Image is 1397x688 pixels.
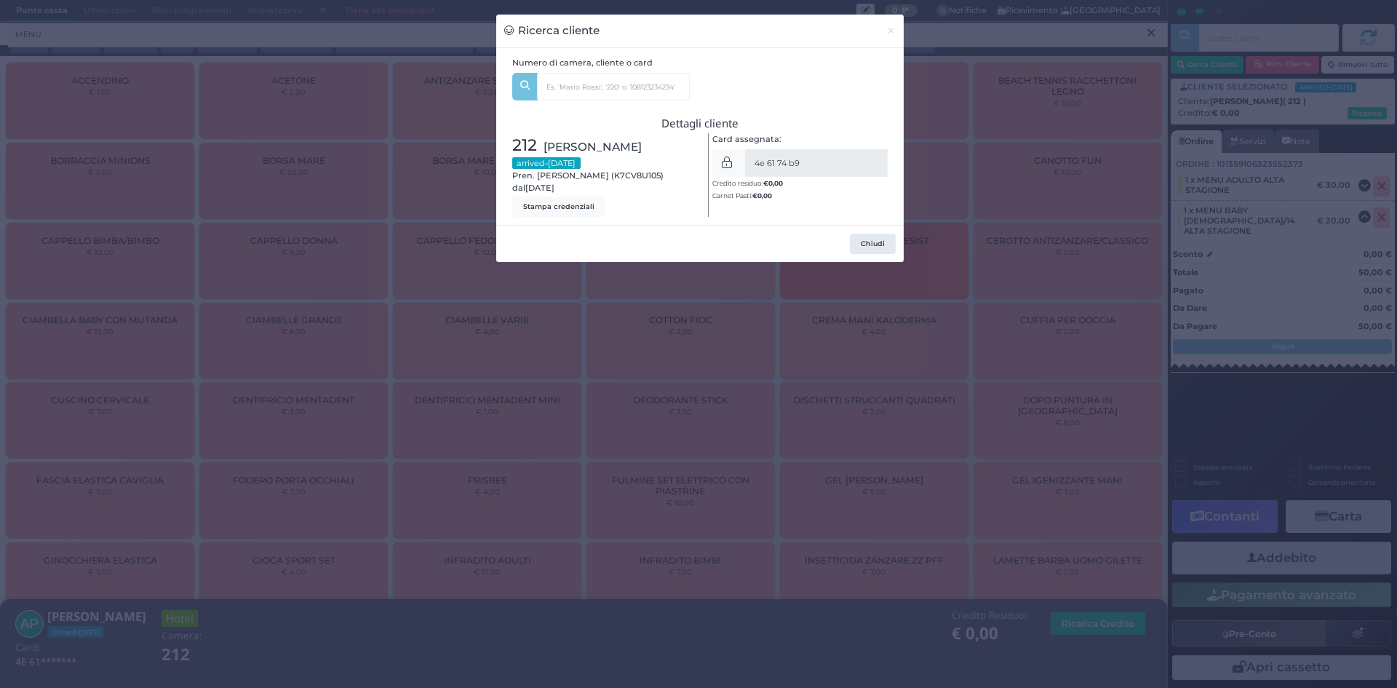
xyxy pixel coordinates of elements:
[544,138,642,155] span: [PERSON_NAME]
[512,197,605,217] button: Stampa credenziali
[512,157,581,169] small: arrived-[DATE]
[512,117,888,130] h3: Dettagli cliente
[537,73,690,100] input: Es. 'Mario Rossi', '220' o '108123234234'
[504,23,600,39] h3: Ricerca cliente
[886,23,896,39] span: ×
[512,133,537,158] span: 212
[504,133,700,217] div: Pren. [PERSON_NAME] (K7CV8U105) dal
[525,182,554,194] span: [DATE]
[752,191,772,199] b: €
[850,234,896,254] button: Chiudi
[768,178,783,188] span: 0,00
[712,133,781,146] label: Card assegnata:
[512,57,653,69] label: Numero di camera, cliente o card
[712,191,772,199] small: Carnet Pasti:
[757,191,772,200] span: 0,00
[763,179,783,187] b: €
[878,15,904,47] button: Chiudi
[712,179,783,187] small: Credito residuo:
